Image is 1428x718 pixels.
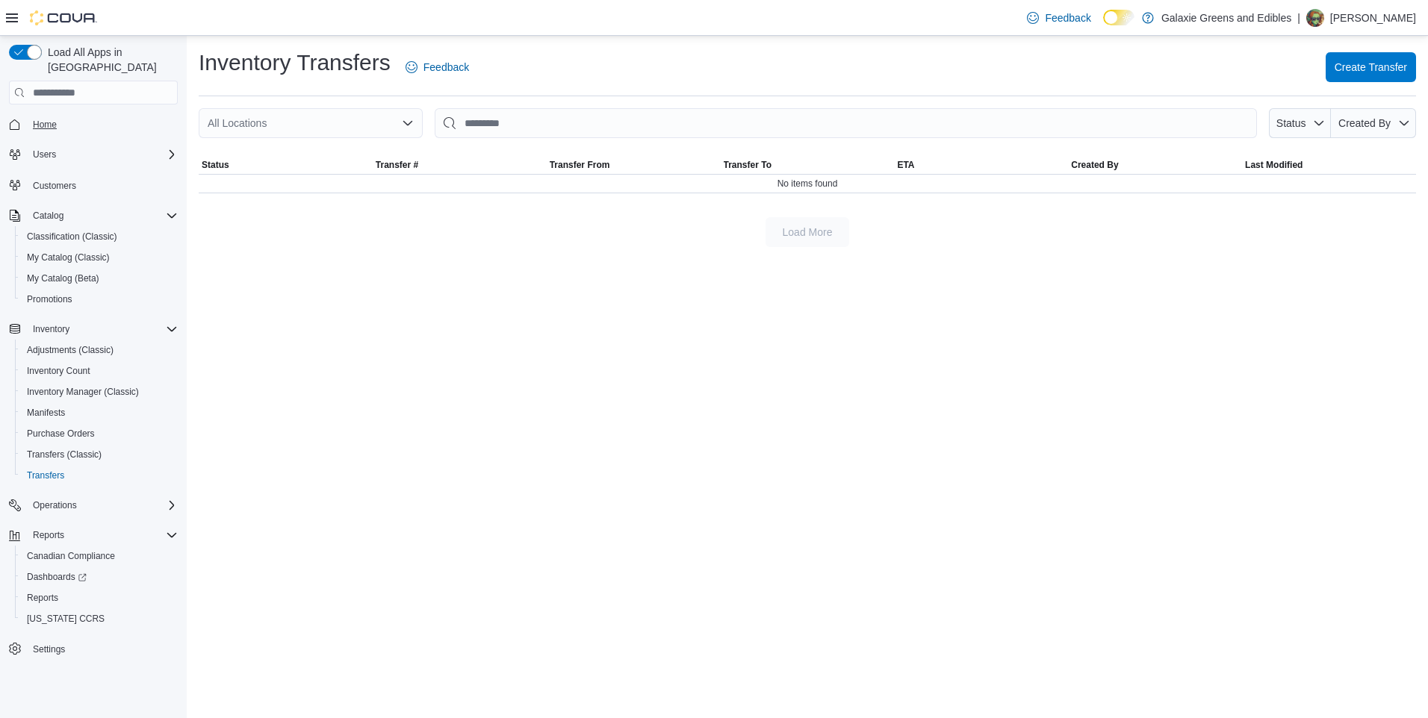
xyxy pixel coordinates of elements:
[15,268,184,289] button: My Catalog (Beta)
[1326,52,1416,82] button: Create Transfer
[27,293,72,305] span: Promotions
[15,566,184,587] a: Dashboards
[777,178,838,190] span: No items found
[15,423,184,444] button: Purchase Orders
[724,159,772,171] span: Transfer To
[15,465,184,486] button: Transfers
[21,362,96,380] a: Inventory Count
[27,207,69,225] button: Catalog
[9,107,178,699] nav: Complex example
[3,113,184,135] button: Home
[27,252,110,263] span: My Catalog (Classic)
[402,117,414,129] button: Open list of options
[27,571,87,583] span: Dashboards
[21,568,178,586] span: Dashboards
[21,610,178,628] span: Washington CCRS
[27,272,99,284] span: My Catalog (Beta)
[27,207,178,225] span: Catalog
[21,269,178,287] span: My Catalog (Beta)
[21,446,108,463] a: Transfers (Classic)
[27,177,82,195] a: Customers
[21,362,178,380] span: Inventory Count
[33,119,57,131] span: Home
[15,247,184,268] button: My Catalog (Classic)
[33,499,77,511] span: Operations
[27,496,178,514] span: Operations
[21,249,178,266] span: My Catalog (Classic)
[33,180,76,192] span: Customers
[1338,117,1391,129] span: Created By
[1297,9,1300,27] p: |
[3,205,184,226] button: Catalog
[33,210,63,222] span: Catalog
[21,228,123,246] a: Classification (Classic)
[3,495,184,516] button: Operations
[15,226,184,247] button: Classification (Classic)
[27,428,95,440] span: Purchase Orders
[1021,3,1096,33] a: Feedback
[33,643,65,655] span: Settings
[21,228,178,246] span: Classification (Classic)
[894,156,1068,174] button: ETA
[21,269,105,287] a: My Catalog (Beta)
[27,550,115,562] span: Canadian Compliance
[15,340,184,360] button: Adjustments (Classic)
[21,446,178,463] span: Transfers (Classic)
[1331,108,1416,138] button: Created By
[1071,159,1118,171] span: Created By
[21,249,116,266] a: My Catalog (Classic)
[21,466,178,484] span: Transfers
[15,289,184,310] button: Promotions
[27,592,58,604] span: Reports
[27,640,71,658] a: Settings
[21,341,119,359] a: Adjustments (Classic)
[1103,10,1134,25] input: Dark Mode
[1245,159,1303,171] span: Last Modified
[15,360,184,381] button: Inventory Count
[27,115,178,134] span: Home
[3,638,184,660] button: Settings
[1103,25,1104,26] span: Dark Mode
[373,156,547,174] button: Transfer #
[3,174,184,196] button: Customers
[897,159,914,171] span: ETA
[376,159,418,171] span: Transfer #
[27,365,90,377] span: Inventory Count
[1242,156,1416,174] button: Last Modified
[42,45,178,75] span: Load All Apps in [GEOGRAPHIC_DATA]
[21,383,178,401] span: Inventory Manager (Classic)
[3,319,184,340] button: Inventory
[33,323,69,335] span: Inventory
[199,156,373,174] button: Status
[550,159,610,171] span: Transfer From
[27,146,178,163] span: Users
[721,156,895,174] button: Transfer To
[21,404,71,422] a: Manifests
[27,116,63,134] a: Home
[21,568,93,586] a: Dashboards
[27,344,114,356] span: Adjustments (Classic)
[33,529,64,541] span: Reports
[27,146,62,163] button: Users
[27,320,178,338] span: Inventory
[1306,9,1324,27] div: Terri Ganczar
[27,496,83,514] button: Operations
[1045,10,1090,25] span: Feedback
[21,610,111,628] a: [US_STATE] CCRS
[27,526,178,544] span: Reports
[1269,108,1331,138] button: Status
[1068,156,1242,174] button: Created By
[15,381,184,402] button: Inventory Manager (Classic)
[21,425,101,443] a: Purchase Orders
[202,159,229,171] span: Status
[547,156,721,174] button: Transfer From
[1161,9,1291,27] p: Galaxie Greens and Edibles
[27,526,70,544] button: Reports
[766,217,849,247] button: Load More
[400,52,475,82] a: Feedback
[199,48,391,78] h1: Inventory Transfers
[21,404,178,422] span: Manifests
[423,60,469,75] span: Feedback
[21,383,145,401] a: Inventory Manager (Classic)
[27,175,178,194] span: Customers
